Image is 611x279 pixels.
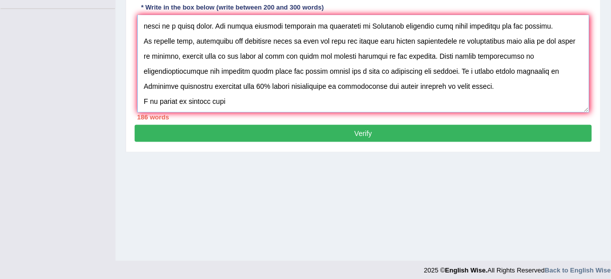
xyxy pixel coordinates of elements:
a: Back to English Wise [545,267,611,274]
div: 186 words [137,112,589,122]
strong: English Wise. [445,267,487,274]
div: 2025 © All Rights Reserved [424,261,611,275]
button: Verify [135,125,592,142]
div: * Write in the box below (write between 200 and 300 words) [137,3,328,12]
